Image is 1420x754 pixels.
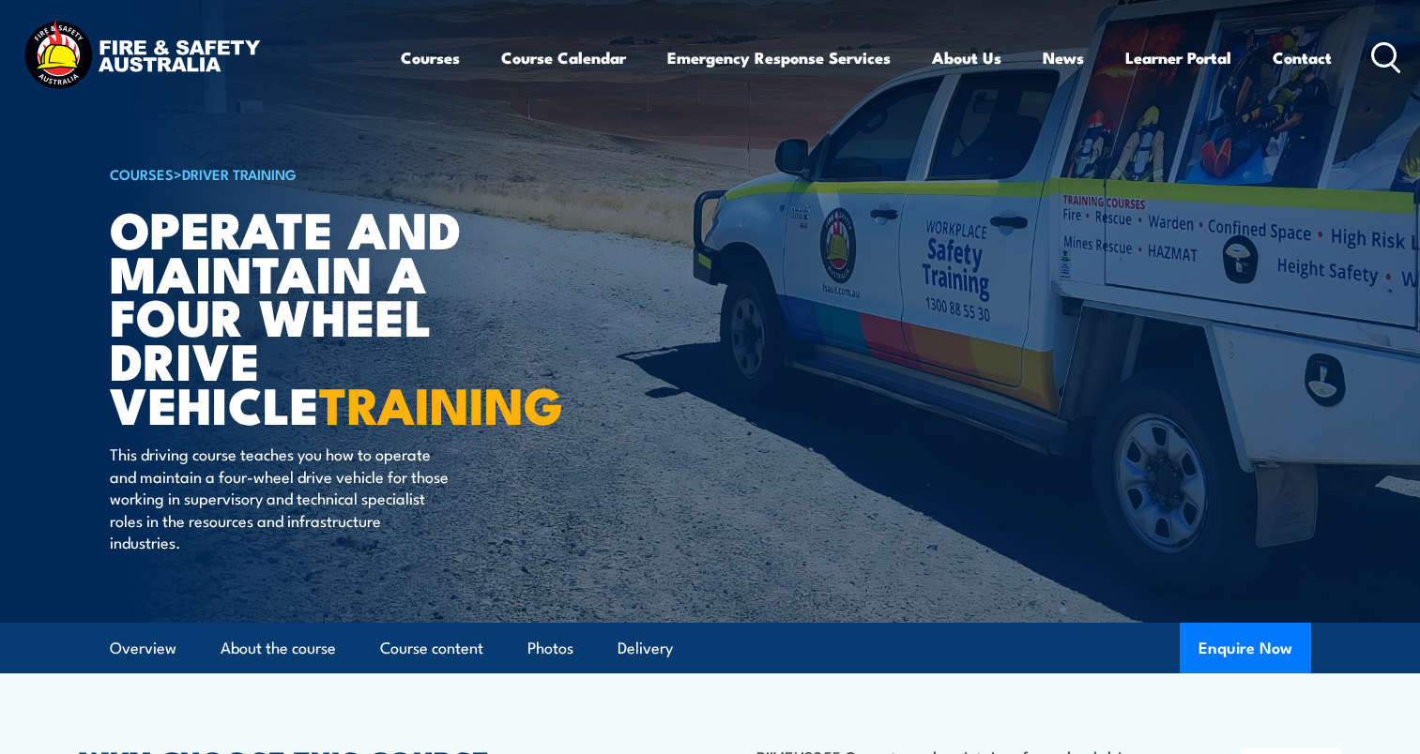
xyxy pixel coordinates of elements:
a: Delivery [618,624,673,673]
a: COURSES [110,163,174,184]
a: Driver Training [182,163,297,184]
p: This driving course teaches you how to operate and maintain a four-wheel drive vehicle for those ... [110,443,452,552]
a: About the course [221,624,336,673]
a: About Us [932,33,1001,83]
a: Overview [110,624,176,673]
a: Course content [380,624,483,673]
a: News [1043,33,1084,83]
a: Emergency Response Services [667,33,891,83]
a: Contact [1273,33,1332,83]
a: Course Calendar [501,33,626,83]
h6: > [110,162,573,185]
a: Photos [527,624,573,673]
strong: TRAINING [319,364,563,442]
a: Courses [401,33,460,83]
a: Learner Portal [1125,33,1231,83]
button: Enquire Now [1180,623,1311,673]
h1: Operate and Maintain a Four Wheel Drive Vehicle [110,206,573,426]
